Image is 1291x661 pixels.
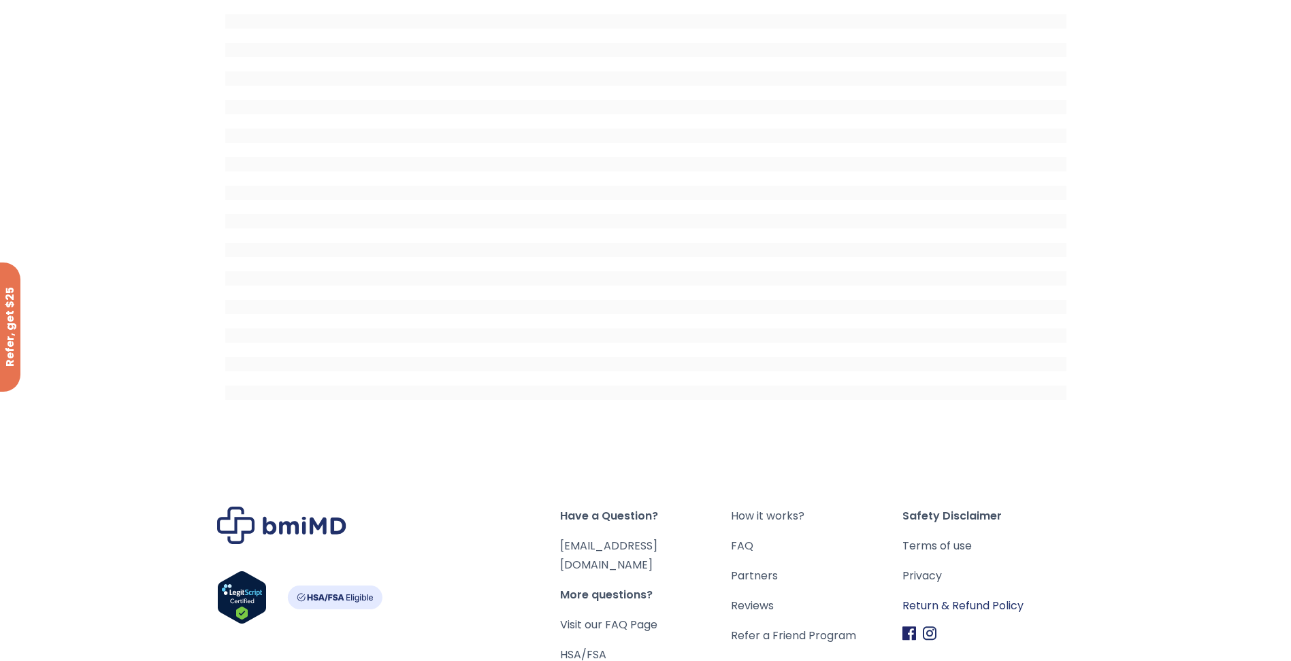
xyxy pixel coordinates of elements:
[902,566,1074,586] a: Privacy
[731,566,902,586] a: Partners
[217,571,267,630] a: Verify LegitScript Approval for www.bmimd.com
[731,626,902,645] a: Refer a Friend Program
[731,537,902,556] a: FAQ
[560,586,732,605] span: More questions?
[217,507,346,544] img: Brand Logo
[923,626,936,641] img: Instagram
[902,596,1074,615] a: Return & Refund Policy
[902,537,1074,556] a: Terms of use
[560,507,732,526] span: Have a Question?
[902,626,916,641] img: Facebook
[731,507,902,526] a: How it works?
[560,617,657,632] a: Visit our FAQ Page
[217,571,267,624] img: Verify Approval for www.bmimd.com
[560,538,657,573] a: [EMAIL_ADDRESS][DOMAIN_NAME]
[902,507,1074,526] span: Safety Disclaimer
[731,596,902,615] a: Reviews
[287,586,382,609] img: HSA-FSA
